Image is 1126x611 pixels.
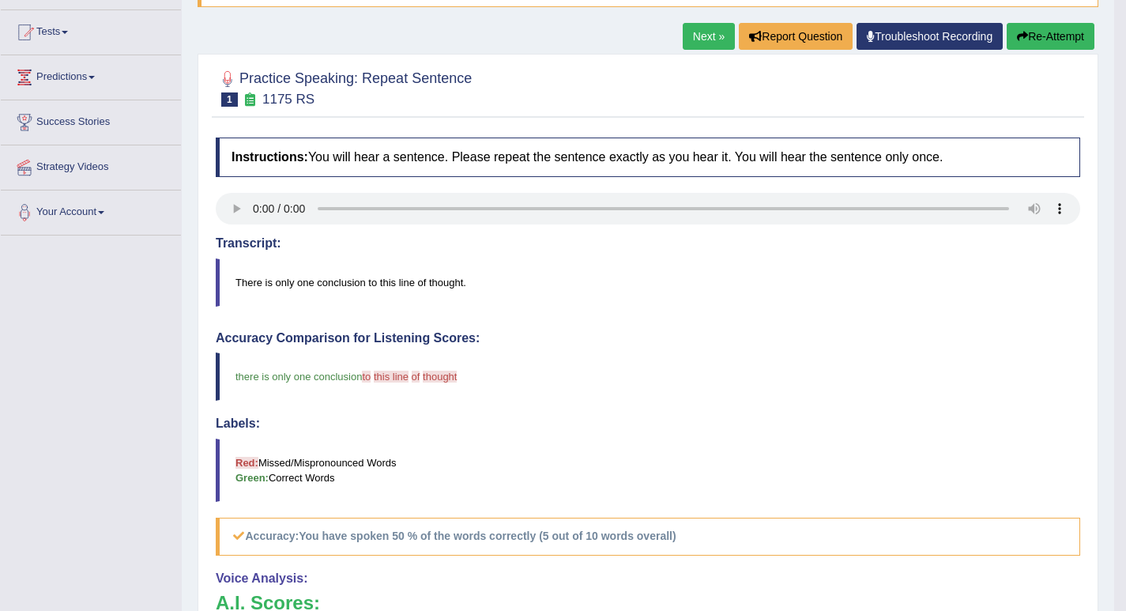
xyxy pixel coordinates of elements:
a: Next » [683,23,735,50]
button: Report Question [739,23,853,50]
small: Exam occurring question [242,92,258,107]
h5: Accuracy: [216,518,1080,555]
a: Troubleshoot Recording [857,23,1003,50]
h4: Labels: [216,417,1080,431]
span: 1 [221,92,238,107]
span: of [412,371,420,383]
a: Tests [1,10,181,50]
h2: Practice Speaking: Repeat Sentence [216,67,472,107]
blockquote: Missed/Mispronounced Words Correct Words [216,439,1080,502]
b: Red: [235,457,258,469]
span: thought [423,371,457,383]
h4: Transcript: [216,236,1080,251]
h4: Accuracy Comparison for Listening Scores: [216,331,1080,345]
a: Your Account [1,190,181,230]
small: 1175 RS [262,92,314,107]
a: Strategy Videos [1,145,181,185]
a: Predictions [1,55,181,95]
span: there is only one conclusion [235,371,362,383]
b: You have spoken 50 % of the words correctly (5 out of 10 words overall) [299,530,676,542]
span: to [362,371,371,383]
b: Instructions: [232,150,308,164]
span: this line [374,371,409,383]
b: Green: [235,472,269,484]
button: Re-Attempt [1007,23,1094,50]
h4: Voice Analysis: [216,571,1080,586]
a: Success Stories [1,100,181,140]
blockquote: There is only one conclusion to this line of thought. [216,258,1080,307]
h4: You will hear a sentence. Please repeat the sentence exactly as you hear it. You will hear the se... [216,138,1080,177]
